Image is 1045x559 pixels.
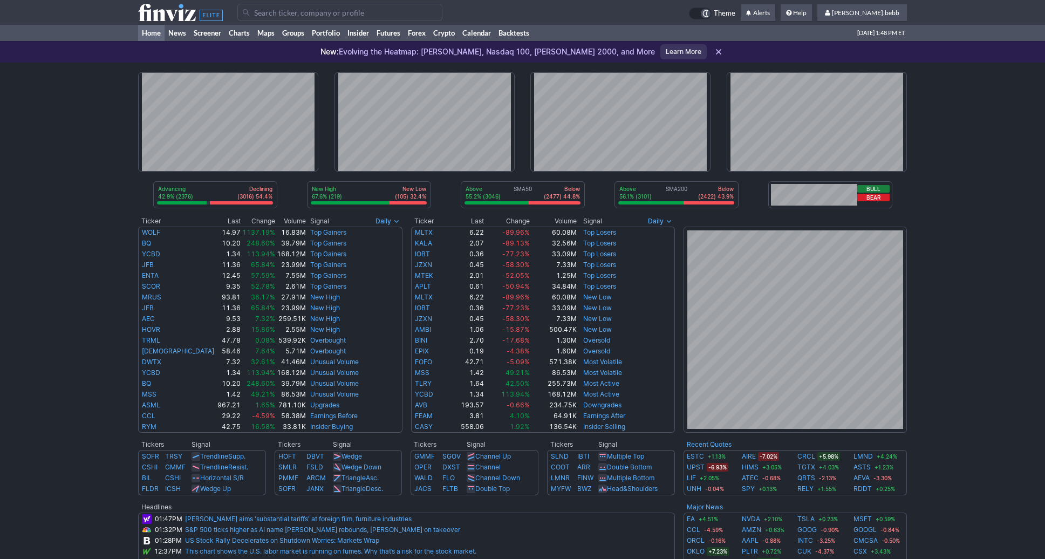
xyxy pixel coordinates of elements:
span: -50.94% [502,282,530,290]
a: Double Bottom [607,463,652,471]
a: Oversold [583,336,610,344]
span: 7.64% [255,347,275,355]
p: 55.2% (3046) [466,193,501,200]
div: SMA50 [465,185,581,201]
a: Top Gainers [310,239,346,247]
a: SMLR [278,463,297,471]
a: HIMS [742,462,759,473]
a: UPST [687,462,705,473]
p: Above [619,185,652,193]
td: 0.36 [447,303,484,313]
a: SLND [551,452,569,460]
td: 12.45 [216,270,241,281]
span: 7.32% [255,315,275,323]
a: EPIX [415,347,429,355]
td: 0.45 [447,260,484,270]
a: Channel [475,463,501,471]
a: AAPL [742,535,759,546]
a: TriangleAsc. [341,474,379,482]
a: AIRE [742,451,756,462]
td: 168.12M [276,249,306,260]
p: New High [312,185,342,193]
td: 0.45 [447,313,484,324]
a: Multiple Bottom [607,474,654,482]
th: Change [484,216,530,227]
a: DBVT [306,452,324,460]
a: BINI [415,336,427,344]
a: KALA [415,239,432,247]
a: JFB [142,304,154,312]
a: Screener [190,25,225,41]
a: Overbought [310,347,346,355]
a: Learn More [660,44,707,59]
p: Above [466,185,501,193]
a: Wedge Up [200,485,231,493]
span: 65.84% [251,304,275,312]
a: GOOGL [853,524,877,535]
a: CSX [853,546,867,557]
a: Top Losers [583,282,616,290]
p: Below [698,185,734,193]
p: Below [544,185,580,193]
td: 2.07 [447,238,484,249]
a: BQ [142,379,151,387]
a: Top Losers [583,239,616,247]
a: Most Volatile [583,369,622,377]
a: FSLD [306,463,323,471]
a: Theme [689,8,735,19]
span: Daily [375,216,391,227]
a: GMMF [165,463,186,471]
p: (3016) 54.4% [237,193,272,200]
a: AEVA [853,473,870,483]
a: Wedge Down [341,463,381,471]
a: EA [687,514,695,524]
p: Advancing [158,185,193,193]
a: TriangleDesc. [341,485,383,493]
td: 6.22 [447,292,484,303]
span: Asc. [366,474,379,482]
td: 7.55M [276,270,306,281]
a: IBTI [577,452,589,460]
a: Top Gainers [310,261,346,269]
td: 10.20 [216,238,241,249]
a: SPY [742,483,755,494]
a: MLTX [415,293,433,301]
a: Horizontal S/R [200,474,244,482]
span: 65.84% [251,261,275,269]
a: Top Gainers [310,250,346,258]
td: 58.46 [216,346,241,357]
a: Unusual Volume [310,369,359,377]
a: MSS [415,369,429,377]
a: New High [310,293,340,301]
td: 2.01 [447,270,484,281]
a: New High [310,315,340,323]
a: HOFT [278,452,296,460]
td: 0.61 [447,281,484,292]
a: Backtests [495,25,533,41]
a: OPER [414,463,432,471]
span: New: [320,47,339,56]
a: Insider Buying [310,422,353,431]
a: LMND [853,451,873,462]
span: [DATE] 1:48 PM ET [857,25,905,41]
a: Groups [278,25,308,41]
span: Daily [648,216,664,227]
td: 60.08M [530,292,577,303]
a: Overbought [310,336,346,344]
td: 7.33M [530,260,577,270]
td: 1.06 [447,324,484,335]
a: PMMF [278,474,298,482]
a: [PERSON_NAME].bebb [817,4,907,22]
b: Recent Quotes [687,440,732,448]
td: 539.92K [276,335,306,346]
a: Head&Shoulders [607,485,658,493]
th: Volume [530,216,577,227]
a: JZXN [415,315,432,323]
a: LMNR [551,474,570,482]
td: 34.84M [530,281,577,292]
a: RELY [797,483,814,494]
a: CMCSA [853,535,878,546]
a: Most Active [583,390,619,398]
span: 113.94% [247,250,275,258]
td: 0.19 [447,346,484,357]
